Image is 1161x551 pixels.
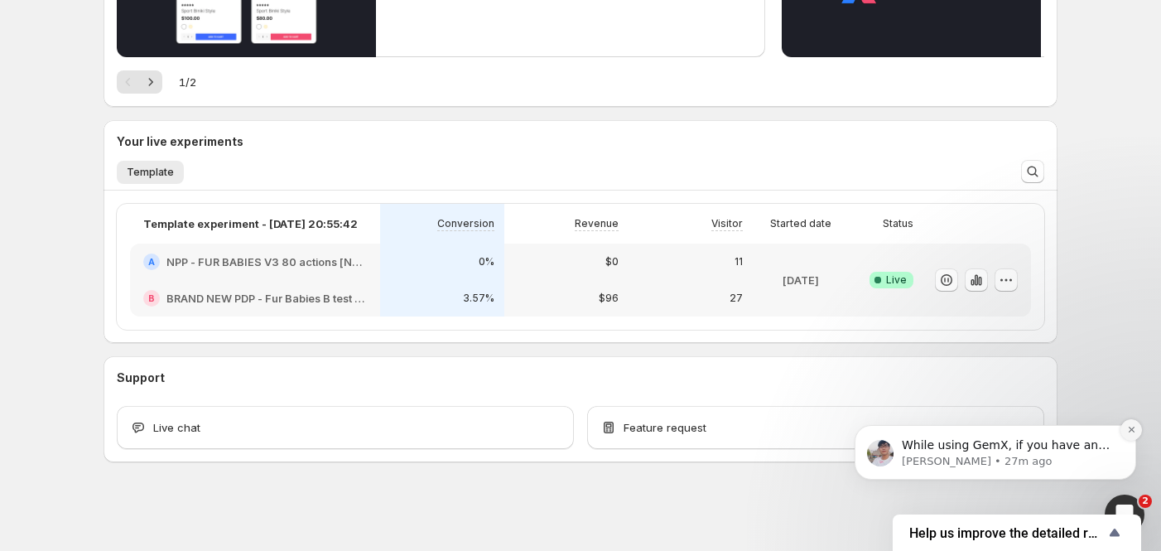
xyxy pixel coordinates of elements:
p: [DATE] [783,272,819,288]
span: Template [127,166,174,179]
span: While using GemX, if you have any concerns. Please let me know, I'd be happy to help you [72,118,284,164]
span: Help us improve the detailed report for A/B campaigns [909,525,1105,541]
p: 3.57% [463,292,494,305]
nav: Pagination [117,70,162,94]
p: Started date [770,217,831,230]
p: Revenue [575,217,619,230]
p: 0% [479,255,494,268]
iframe: Intercom notifications message [830,321,1161,506]
h3: Support [117,370,165,386]
span: Live [886,273,907,287]
div: message notification from Antony, 27m ago. While using GemX, if you have any concerns. Please let... [25,104,306,159]
p: Conversion [437,217,494,230]
img: Profile image for Antony [37,119,64,146]
span: 1 / 2 [179,74,196,90]
p: $96 [599,292,619,305]
h3: Your live experiments [117,133,243,150]
p: Status [883,217,913,230]
button: Next [139,70,162,94]
button: Search and filter results [1021,160,1044,183]
p: Visitor [711,217,743,230]
p: Message from Antony, sent 27m ago [72,133,286,148]
span: Feature request [624,419,706,436]
p: 11 [735,255,743,268]
h2: A [148,257,155,267]
p: $0 [605,255,619,268]
h2: B [148,293,155,303]
iframe: Intercom live chat [1105,495,1144,534]
p: 27 [730,292,743,305]
button: Show survey - Help us improve the detailed report for A/B campaigns [909,523,1125,543]
h2: NPP - FUR BABIES V3 80 actions [NEW LAYOUT 2025] [166,254,367,270]
span: 2 [1139,495,1152,508]
span: Live chat [153,419,200,436]
h2: BRAND NEW PDP - Fur Babies B test [DATE] [166,290,367,307]
p: Template experiment - [DATE] 20:55:42 [143,215,358,232]
button: Dismiss notification [291,99,312,120]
